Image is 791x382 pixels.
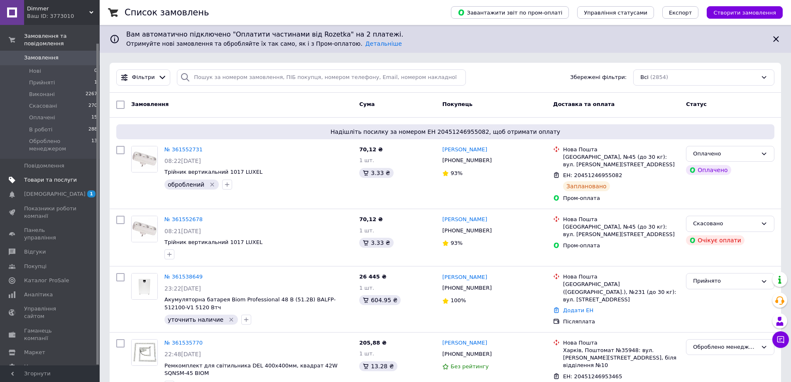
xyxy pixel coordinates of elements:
span: Аналітика [24,291,53,298]
a: Створити замовлення [698,9,783,15]
span: 70,12 ₴ [359,216,383,222]
div: Оплачено [693,150,757,158]
button: Завантажити звіт по пром-оплаті [451,6,569,19]
span: Cума [359,101,375,107]
a: Трійник вертикальний 1017 LUXEL [164,169,262,175]
div: Нова Пошта [563,146,679,153]
a: № 361535770 [164,340,203,346]
span: Гаманець компанії [24,327,77,342]
a: № 361552678 [164,216,203,222]
div: Нова Пошта [563,273,679,281]
div: Очікує оплати [686,235,744,245]
span: Оплачені [29,114,55,121]
div: 604.95 ₴ [359,295,401,305]
span: 288 [88,126,97,133]
div: 13.28 ₴ [359,361,397,371]
div: Оплачено [686,165,731,175]
div: Оброблено менеджером [693,343,757,352]
div: [GEOGRAPHIC_DATA] ([GEOGRAPHIC_DATA].), №231 (до 30 кг): вул. [STREET_ADDRESS] [563,281,679,303]
a: [PERSON_NAME] [442,274,487,281]
span: Каталог ProSale [24,277,69,284]
img: Фото товару [132,340,157,365]
a: Додати ЕН [563,307,593,313]
span: 1 шт. [359,285,374,291]
span: 205,88 ₴ [359,340,387,346]
input: Пошук за номером замовлення, ПІБ покупця, номером телефону, Email, номером накладної [177,69,466,86]
a: Трійник вертикальний 1017 LUXEL [164,239,262,245]
span: Маркет [24,349,45,356]
span: 1 шт. [359,227,374,234]
div: Нова Пошта [563,216,679,223]
div: 3.33 ₴ [359,238,393,248]
span: Управління статусами [584,10,647,16]
span: Нові [29,67,41,75]
span: 1 [87,190,96,197]
div: [PHONE_NUMBER] [441,225,493,236]
span: Фільтри [132,74,155,81]
button: Експорт [662,6,699,19]
div: [GEOGRAPHIC_DATA], №45 (до 30 кг): вул. [PERSON_NAME][STREET_ADDRESS] [563,153,679,168]
span: Завантажити звіт по пром-оплаті [458,9,562,16]
span: 1 шт. [359,157,374,163]
a: [PERSON_NAME] [442,339,487,347]
a: № 361538649 [164,274,203,280]
a: Детальніше [365,40,402,47]
a: Акумуляторна батарея Biom Professional 48 В (51.2В) BALFP-512100-V1 5120 Втч [164,296,336,311]
span: 15 [91,114,97,121]
button: Чат з покупцем [772,331,789,348]
span: 100% [451,297,466,303]
div: Заплановано [563,181,610,191]
span: Налаштування [24,363,66,370]
div: Пром-оплата [563,242,679,249]
a: [PERSON_NAME] [442,146,487,154]
img: Фото товару [132,146,157,172]
span: Повідомлення [24,162,64,170]
span: Отримуйте нові замовлення та обробляйте їх так само, як і з Пром-оплатою. [126,40,402,47]
a: [PERSON_NAME] [442,216,487,224]
span: 70,12 ₴ [359,146,383,153]
img: Фото товару [132,216,157,242]
a: № 361552731 [164,146,203,153]
span: 08:22[DATE] [164,158,201,164]
span: 22:48[DATE] [164,351,201,357]
button: Управління статусами [577,6,654,19]
span: 93% [451,240,463,246]
span: Відгуки [24,248,46,256]
div: Нова Пошта [563,339,679,347]
a: Ремкомплект для світильника DEL 400х400мм, квадрат 42W SQNSM-45 BIOM [164,362,338,377]
span: 93% [451,170,463,176]
span: Надішліть посилку за номером ЕН 20451246955082, щоб отримати оплату [120,128,771,136]
span: Dimmer [27,5,89,12]
span: Покупці [24,263,47,270]
span: Оброблено менеджером [29,138,91,153]
span: Прийняті [29,79,55,86]
span: Виконані [29,91,55,98]
a: Фото товару [131,146,158,173]
span: 0 [94,67,97,75]
span: Покупець [442,101,473,107]
span: В роботі [29,126,52,133]
div: [PHONE_NUMBER] [441,155,493,166]
span: Панель управління [24,227,77,242]
div: 3.33 ₴ [359,168,393,178]
span: уточнить наличие [168,316,223,323]
div: Післяплата [563,318,679,325]
span: 270 [88,102,97,110]
span: Замовлення [131,101,169,107]
div: Харків, Поштомат №35948: вул. [PERSON_NAME][STREET_ADDRESS], біля відділення №10 [563,347,679,370]
svg: Видалити мітку [228,316,235,323]
span: (2854) [650,74,668,80]
a: Фото товару [131,216,158,242]
span: Замовлення та повідомлення [24,32,100,47]
span: Створити замовлення [713,10,776,16]
span: Вам автоматично підключено "Оплатити частинами від Rozetka" на 2 платежі. [126,30,764,39]
span: Без рейтингу [451,363,489,370]
a: Фото товару [131,339,158,366]
span: Скасовані [29,102,57,110]
span: ЕН: 20451246955082 [563,172,622,178]
span: Доставка та оплата [553,101,615,107]
div: Скасовано [693,219,757,228]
